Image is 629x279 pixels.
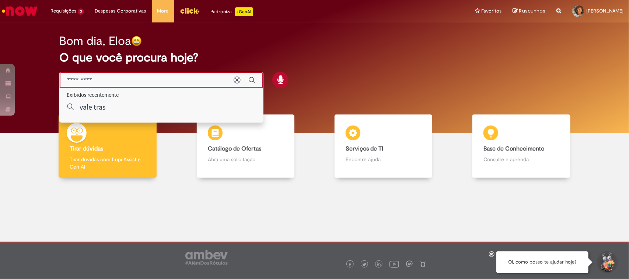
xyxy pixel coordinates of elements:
span: Requisições [50,7,76,15]
span: 3 [78,8,84,15]
p: +GenAi [235,7,253,16]
h2: Bom dia, Eloa [59,35,131,47]
span: Rascunhos [519,7,545,14]
button: Iniciar Conversa de Suporte [596,251,618,273]
a: Catálogo de Ofertas Abra uma solicitação [177,114,314,178]
img: happy-face.png [131,36,142,46]
b: Tirar dúvidas [70,145,103,152]
img: logo_footer_workplace.png [406,261,413,267]
p: Encontre ajuda [346,156,421,163]
img: logo_footer_twitter.png [363,263,366,266]
a: Base de Conhecimento Consulte e aprenda [452,114,590,178]
a: Tirar dúvidas Tirar dúvidas com Lupi Assist e Gen Ai [39,114,177,178]
img: ServiceNow [1,4,39,18]
h2: O que você procura hoje? [59,51,570,64]
img: logo_footer_youtube.png [389,259,399,269]
p: Consulte e aprenda [483,156,559,163]
img: logo_footer_linkedin.png [377,262,381,267]
span: Despesas Corporativas [95,7,146,15]
img: click_logo_yellow_360x200.png [180,5,200,16]
img: logo_footer_ambev_rotulo_gray.png [185,250,228,265]
a: Rascunhos [513,8,545,15]
span: [PERSON_NAME] [586,8,623,14]
span: Favoritos [481,7,502,15]
img: logo_footer_naosei.png [420,261,426,267]
b: Catálogo de Ofertas [208,145,261,152]
span: More [157,7,169,15]
p: Abra uma solicitação [208,156,283,163]
div: Padroniza [211,7,253,16]
p: Tirar dúvidas com Lupi Assist e Gen Ai [70,156,145,170]
a: Serviços de TI Encontre ajuda [315,114,452,178]
b: Serviços de TI [346,145,383,152]
div: Oi, como posso te ajudar hoje? [496,251,588,273]
b: Base de Conhecimento [483,145,544,152]
img: logo_footer_facebook.png [348,263,352,266]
